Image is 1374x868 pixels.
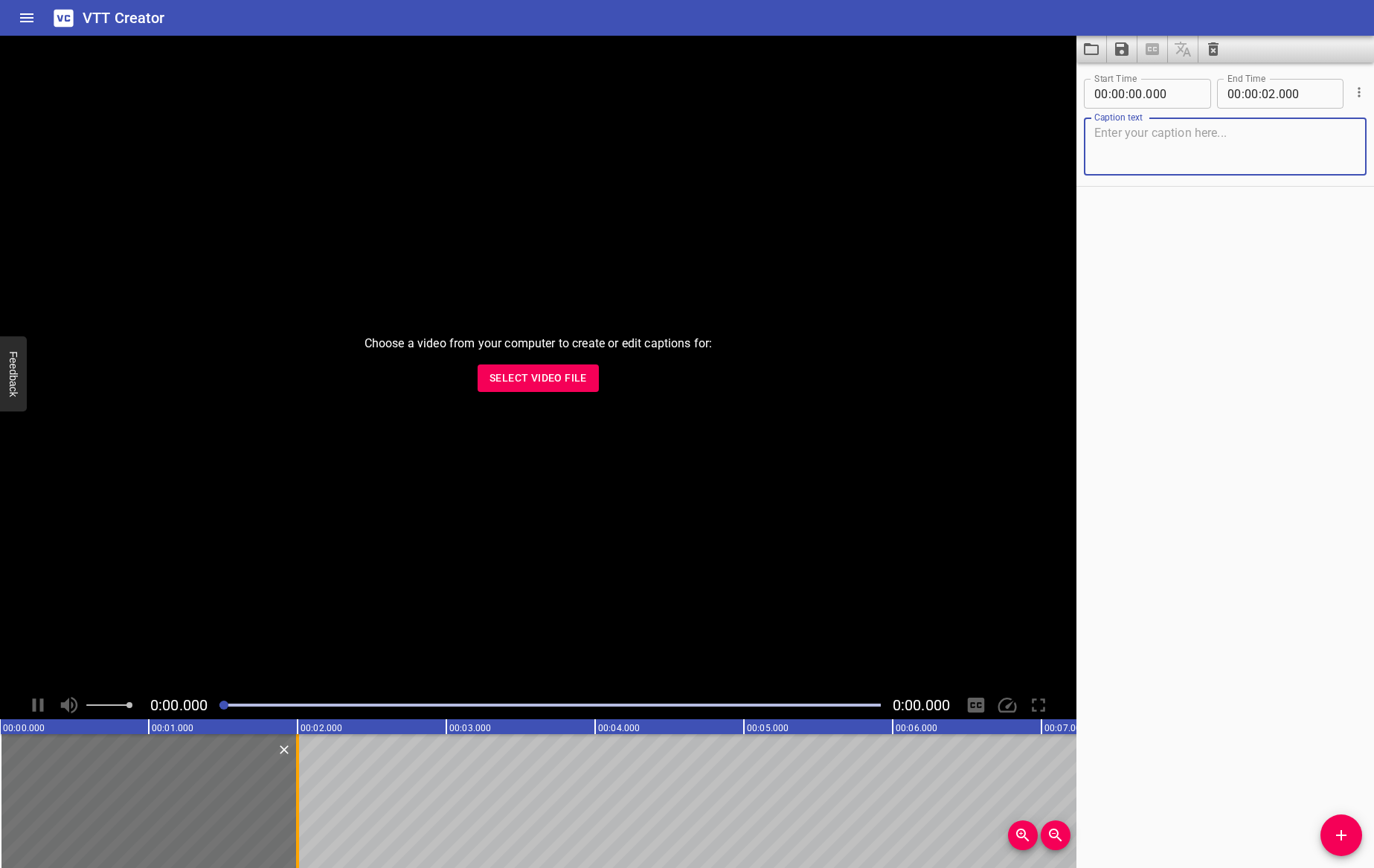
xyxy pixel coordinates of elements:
[152,723,193,733] text: 00:01.000
[489,369,587,388] span: Select Video File
[478,364,599,392] button: Select Video File
[893,696,950,714] span: Video Duration
[1108,79,1111,109] span: :
[1349,73,1367,112] div: Cue Options
[1008,820,1038,850] button: Zoom In
[1094,79,1108,109] input: 00
[1107,36,1137,62] button: Save captions to file
[365,335,713,353] p: Choose a video from your computer to create or edit captions for:
[1204,40,1222,58] svg: Clear captions
[993,691,1021,719] div: Playback Speed
[1143,79,1146,109] span: .
[747,723,789,733] text: 00:05.000
[1126,79,1129,109] span: :
[1168,36,1198,62] span: Add some text to your captions to translate.
[1137,36,1168,62] span: Select a video in the pane to the left, then you can automatically extract captions.
[150,696,208,714] span: 0:00.000
[1129,79,1143,109] input: 00
[449,723,491,733] text: 00:03.000
[1082,40,1100,58] svg: Load captions from file
[1111,79,1126,109] input: 00
[1041,820,1070,850] button: Zoom Out
[1227,79,1242,109] input: 00
[83,6,165,30] h6: VTT Creator
[275,740,294,759] button: Delete
[3,723,45,733] text: 00:00.000
[1024,691,1053,719] div: Toggle Full Screen
[1245,79,1259,109] input: 00
[1320,814,1362,856] button: Add Cue
[1076,36,1107,62] button: Load captions from file
[1259,79,1262,109] span: :
[275,740,292,759] div: Delete Cue
[1198,36,1228,62] button: Clear captions
[896,723,937,733] text: 00:06.000
[962,691,990,719] div: Hide/Show Captions
[1349,83,1369,102] button: Cue Options
[1242,79,1245,109] span: :
[1276,79,1279,109] span: .
[1044,723,1086,733] text: 00:07.000
[598,723,640,733] text: 00:04.000
[1279,79,1333,109] input: 000
[219,704,881,707] div: Play progress
[1113,40,1131,58] svg: Save captions to file
[301,723,342,733] text: 00:02.000
[1262,79,1276,109] input: 02
[1146,79,1200,109] input: 000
